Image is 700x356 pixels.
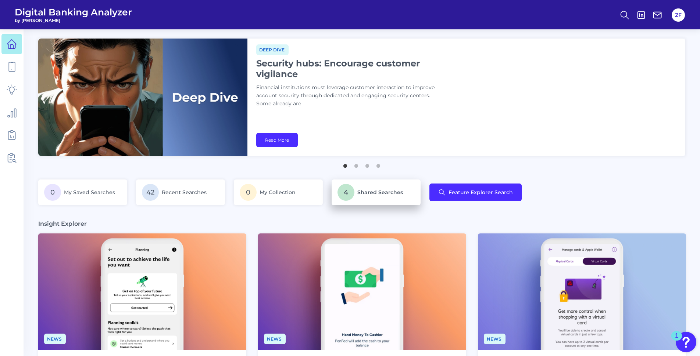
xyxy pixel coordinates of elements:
[142,184,159,201] span: 42
[15,7,132,18] span: Digital Banking Analyzer
[38,179,127,205] a: 0My Saved Searches
[364,160,371,168] button: 3
[675,336,678,345] div: 1
[44,184,61,201] span: 0
[484,334,506,344] span: News
[264,335,286,342] a: News
[478,233,686,350] img: Appdates - Phone (9).png
[44,334,66,344] span: News
[429,184,522,201] button: Feature Explorer Search
[260,189,296,196] span: My Collection
[676,332,696,352] button: Open Resource Center, 1 new notification
[256,133,298,147] a: Read More
[38,220,87,228] h3: Insight Explorer
[375,160,382,168] button: 4
[332,179,421,205] a: 4Shared Searches
[136,179,225,205] a: 42Recent Searches
[38,233,246,350] img: News - Phone (4).png
[337,184,354,201] span: 4
[353,160,360,168] button: 2
[484,335,506,342] a: News
[256,44,289,55] span: Deep dive
[44,335,66,342] a: News
[449,189,513,195] span: Feature Explorer Search
[264,334,286,344] span: News
[64,189,115,196] span: My Saved Searches
[240,184,257,201] span: 0
[256,46,289,53] a: Deep dive
[256,84,440,108] p: Financial institutions must leverage customer interaction to improve account security through ded...
[258,233,466,350] img: News - Phone.png
[357,189,403,196] span: Shared Searches
[15,18,132,23] span: by [PERSON_NAME]
[342,160,349,168] button: 1
[234,179,323,205] a: 0My Collection
[38,39,247,156] img: bannerImg
[162,189,207,196] span: Recent Searches
[672,8,685,22] button: ZF
[256,58,440,79] h1: Security hubs: Encourage customer vigilance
